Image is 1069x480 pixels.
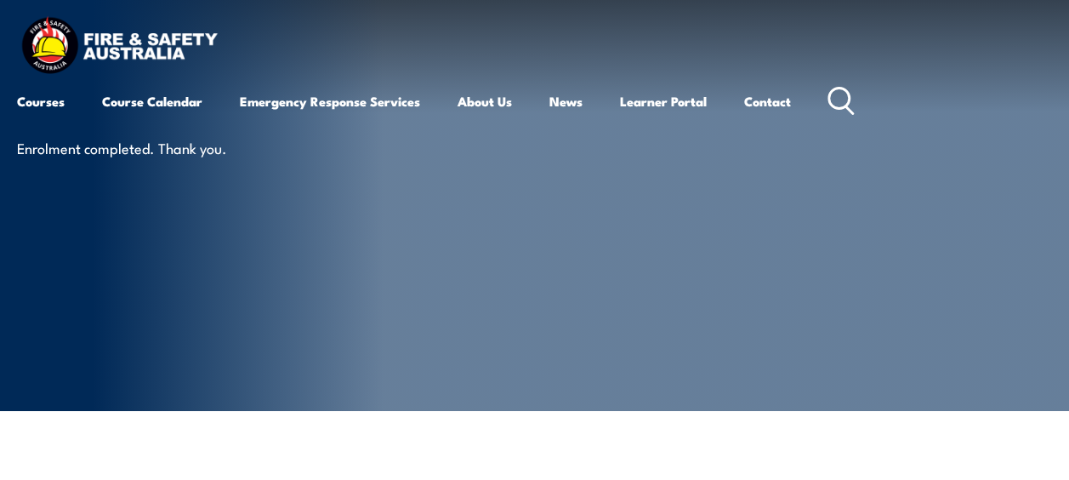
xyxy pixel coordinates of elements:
a: Contact [744,81,791,122]
a: News [549,81,583,122]
p: Enrolment completed. Thank you. [17,138,327,157]
a: Course Calendar [102,81,202,122]
a: Learner Portal [620,81,707,122]
a: Emergency Response Services [240,81,420,122]
a: Courses [17,81,65,122]
a: About Us [458,81,512,122]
